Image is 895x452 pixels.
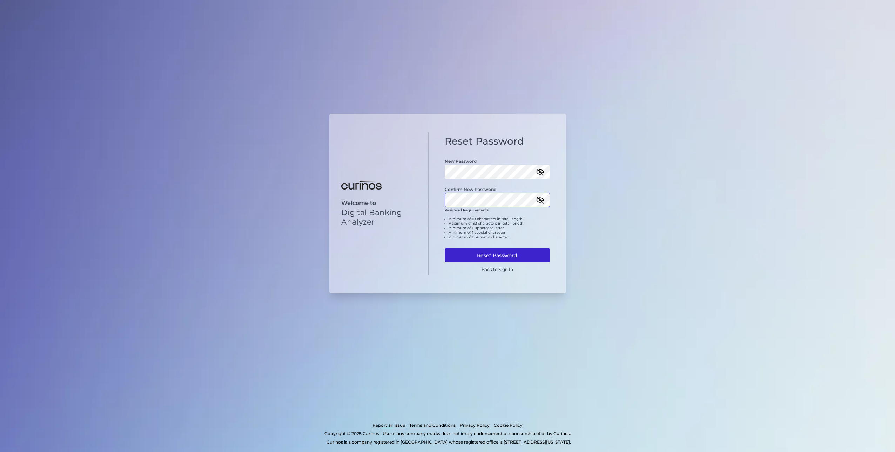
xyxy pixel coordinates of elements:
a: Report an issue [372,421,405,430]
p: Welcome to [341,200,417,206]
button: Reset Password [445,248,550,262]
a: Terms and Conditions [409,421,456,430]
li: Minimum of 10 characters in total length [448,217,550,221]
label: Confirm New Password [445,187,496,192]
li: Minimum of 1 special character [448,230,550,235]
h1: Reset Password [445,135,550,147]
a: Back to Sign In [482,267,513,272]
p: Digital Banking Analyzer [341,208,417,227]
li: Maximum of 32 characters in total length [448,221,550,226]
li: Minimum of 1 uppercase letter [448,226,550,230]
div: Password Requirements [445,208,550,245]
li: Minimum of 1 numeric character [448,235,550,239]
img: Digital Banking Analyzer [341,181,382,190]
a: Cookie Policy [494,421,523,430]
label: New Password [445,159,477,164]
p: Curinos is a company registered in [GEOGRAPHIC_DATA] whose registered office is [STREET_ADDRESS][... [36,438,861,446]
p: Copyright © 2025 Curinos | Use of any company marks does not imply endorsement or sponsorship of ... [34,430,861,438]
a: Privacy Policy [460,421,490,430]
